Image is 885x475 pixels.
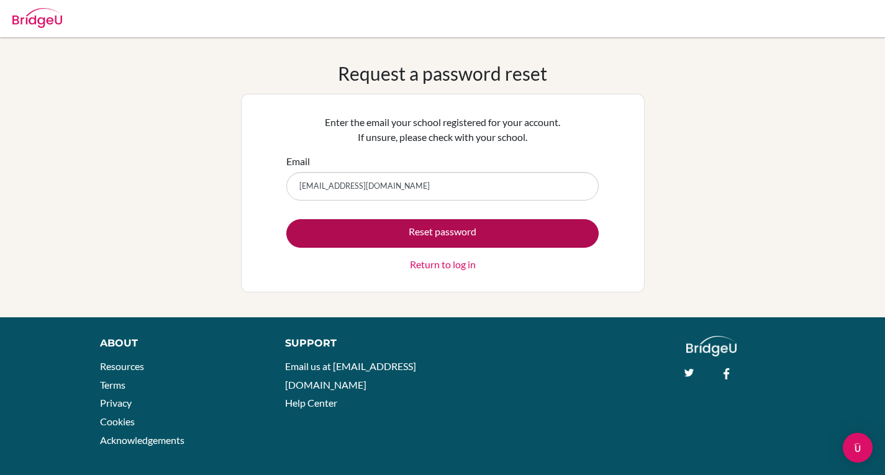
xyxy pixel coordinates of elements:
a: Acknowledgements [100,434,184,446]
a: Resources [100,360,144,372]
a: Help Center [285,397,337,409]
a: Return to log in [410,257,476,272]
a: Terms [100,379,125,391]
a: Email us at [EMAIL_ADDRESS][DOMAIN_NAME] [285,360,416,391]
button: Reset password [286,219,599,248]
div: Open Intercom Messenger [843,433,873,463]
a: Privacy [100,397,132,409]
p: Enter the email your school registered for your account. If unsure, please check with your school. [286,115,599,145]
img: logo_white@2x-f4f0deed5e89b7ecb1c2cc34c3e3d731f90f0f143d5ea2071677605dd97b5244.png [686,336,737,356]
div: Support [285,336,430,351]
div: About [100,336,257,351]
h1: Request a password reset [338,62,547,84]
label: Email [286,154,310,169]
a: Cookies [100,415,135,427]
img: Bridge-U [12,8,62,28]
